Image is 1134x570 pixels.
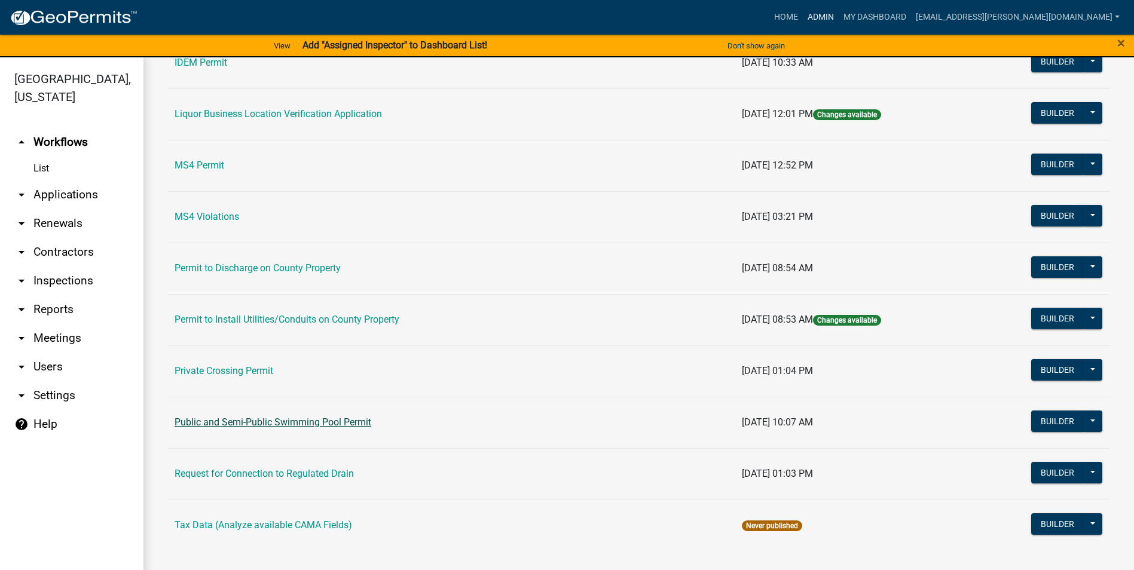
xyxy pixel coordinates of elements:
button: Builder [1031,102,1084,124]
span: Never published [742,520,802,531]
button: Builder [1031,462,1084,483]
a: MS4 Permit [175,160,224,171]
button: Builder [1031,308,1084,329]
span: [DATE] 12:52 PM [742,160,813,171]
button: Builder [1031,154,1084,175]
button: Builder [1031,513,1084,535]
a: View [269,36,295,56]
button: Builder [1031,51,1084,72]
i: arrow_drop_down [14,245,29,259]
a: Liquor Business Location Verification Application [175,108,382,119]
i: arrow_drop_up [14,135,29,149]
a: MS4 Violations [175,211,239,222]
span: [DATE] 01:04 PM [742,365,813,376]
span: Changes available [813,109,881,120]
button: Don't show again [723,36,790,56]
i: arrow_drop_down [14,331,29,345]
a: My Dashboard [839,6,911,29]
i: arrow_drop_down [14,188,29,202]
a: Public and Semi-Public Swimming Pool Permit [175,416,371,428]
a: Request for Connection to Regulated Drain [175,468,354,479]
i: arrow_drop_down [14,302,29,317]
span: [DATE] 01:03 PM [742,468,813,479]
a: Admin [803,6,839,29]
span: [DATE] 08:54 AM [742,262,813,274]
a: Tax Data (Analyze available CAMA Fields) [175,519,352,531]
strong: Add "Assigned Inspector" to Dashboard List! [302,39,487,51]
span: [DATE] 10:33 AM [742,57,813,68]
a: Permit to Discharge on County Property [175,262,341,274]
a: Permit to Install Utilities/Conduits on County Property [175,314,399,325]
i: arrow_drop_down [14,216,29,231]
i: help [14,417,29,431]
i: arrow_drop_down [14,360,29,374]
a: IDEM Permit [175,57,227,68]
span: [DATE] 03:21 PM [742,211,813,222]
button: Builder [1031,256,1084,278]
a: Home [769,6,803,29]
span: × [1117,35,1125,51]
span: Changes available [813,315,881,326]
a: Private Crossing Permit [175,365,273,376]
button: Close [1117,36,1125,50]
span: [DATE] 10:07 AM [742,416,813,428]
button: Builder [1031,410,1084,432]
i: arrow_drop_down [14,388,29,403]
i: arrow_drop_down [14,274,29,288]
a: [EMAIL_ADDRESS][PERSON_NAME][DOMAIN_NAME] [911,6,1124,29]
span: [DATE] 12:01 PM [742,108,813,119]
button: Builder [1031,359,1084,381]
button: Builder [1031,205,1084,226]
span: [DATE] 08:53 AM [742,314,813,325]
